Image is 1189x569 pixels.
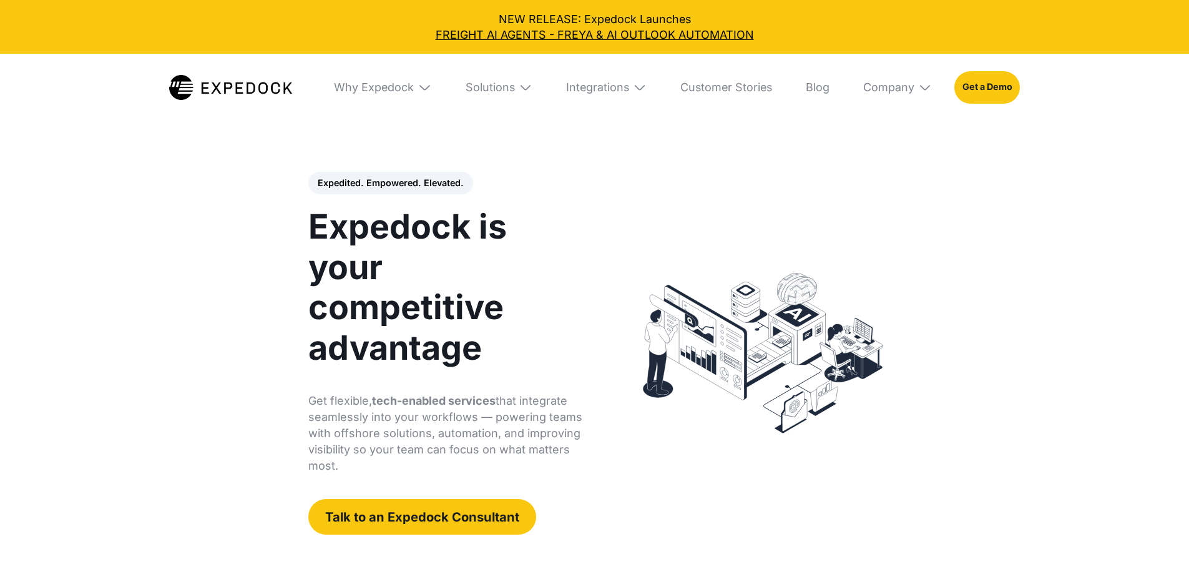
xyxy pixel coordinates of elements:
div: Integrations [555,54,658,121]
div: Company [852,54,943,121]
a: Blog [795,54,841,121]
a: Customer Stories [669,54,783,121]
a: Talk to an Expedock Consultant [308,499,536,534]
div: Solutions [454,54,544,121]
strong: tech-enabled services [372,394,496,407]
div: Company [863,81,914,94]
div: Integrations [566,81,629,94]
p: Get flexible, that integrate seamlessly into your workflows — powering teams with offshore soluti... [308,393,585,474]
a: Get a Demo [954,71,1020,104]
div: NEW RELEASE: Expedock Launches [11,11,1178,42]
div: Why Expedock [334,81,414,94]
h1: Expedock is your competitive advantage [308,207,585,368]
a: FREIGHT AI AGENTS - FREYA & AI OUTLOOK AUTOMATION [11,27,1178,42]
div: Solutions [466,81,515,94]
div: Why Expedock [323,54,443,121]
